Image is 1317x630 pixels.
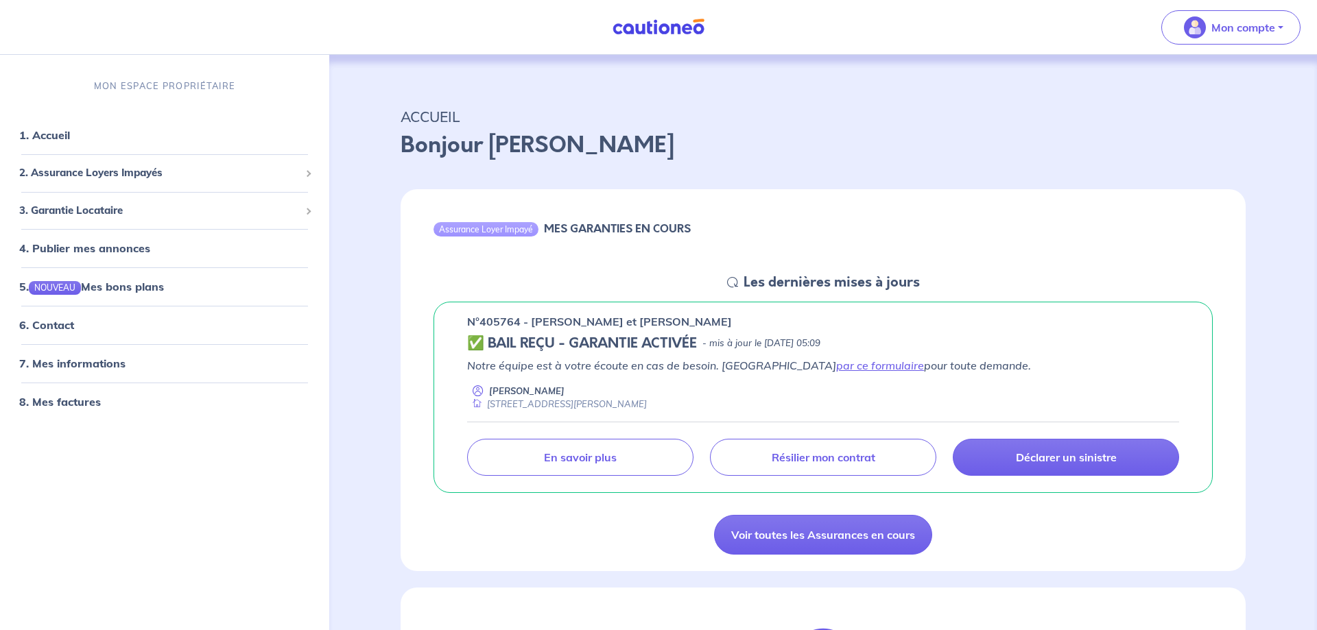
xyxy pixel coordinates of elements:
[544,222,691,235] h6: MES GARANTIES EN COURS
[467,313,732,330] p: n°405764 - [PERSON_NAME] et [PERSON_NAME]
[19,280,164,293] a: 5.NOUVEAUMes bons plans
[1161,10,1301,45] button: illu_account_valid_menu.svgMon compte
[434,222,538,236] div: Assurance Loyer Impayé
[19,241,150,255] a: 4. Publier mes annonces
[5,388,324,415] div: 8. Mes factures
[489,385,565,398] p: [PERSON_NAME]
[5,311,324,339] div: 6. Contact
[467,335,697,352] h5: ✅ BAIL REÇU - GARANTIE ACTIVÉE
[607,19,710,36] img: Cautioneo
[544,450,617,464] p: En savoir plus
[5,273,324,300] div: 5.NOUVEAUMes bons plans
[467,357,1179,374] p: Notre équipe est à votre écoute en cas de besoin. [GEOGRAPHIC_DATA] pour toute demande.
[1211,19,1275,36] p: Mon compte
[953,439,1179,476] a: Déclarer un sinistre
[19,356,126,370] a: 7. Mes informations
[19,165,300,181] span: 2. Assurance Loyers Impayés
[5,197,324,224] div: 3. Garantie Locataire
[467,335,1179,352] div: state: CONTRACT-VALIDATED, Context: ,MAYBE-CERTIFICATE,,LESSOR-DOCUMENTS,IS-ODEALIM
[19,318,74,332] a: 6. Contact
[714,515,932,555] a: Voir toutes les Assurances en cours
[1016,450,1117,464] p: Déclarer un sinistre
[5,160,324,186] div: 2. Assurance Loyers Impayés
[401,129,1246,162] p: Bonjour [PERSON_NAME]
[5,121,324,149] div: 1. Accueil
[702,337,820,350] p: - mis à jour le [DATE] 05:09
[467,398,647,411] div: [STREET_ADDRESS][PERSON_NAME]
[772,450,875,464] p: Résilier mon contrat
[710,439,936,476] a: Résilier mon contrat
[19,395,101,409] a: 8. Mes factures
[5,350,324,377] div: 7. Mes informations
[744,274,920,291] h5: Les dernières mises à jours
[19,128,70,142] a: 1. Accueil
[467,439,693,476] a: En savoir plus
[94,80,235,93] p: MON ESPACE PROPRIÉTAIRE
[1184,16,1206,38] img: illu_account_valid_menu.svg
[836,359,924,372] a: par ce formulaire
[401,104,1246,129] p: ACCUEIL
[5,234,324,262] div: 4. Publier mes annonces
[19,203,300,219] span: 3. Garantie Locataire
